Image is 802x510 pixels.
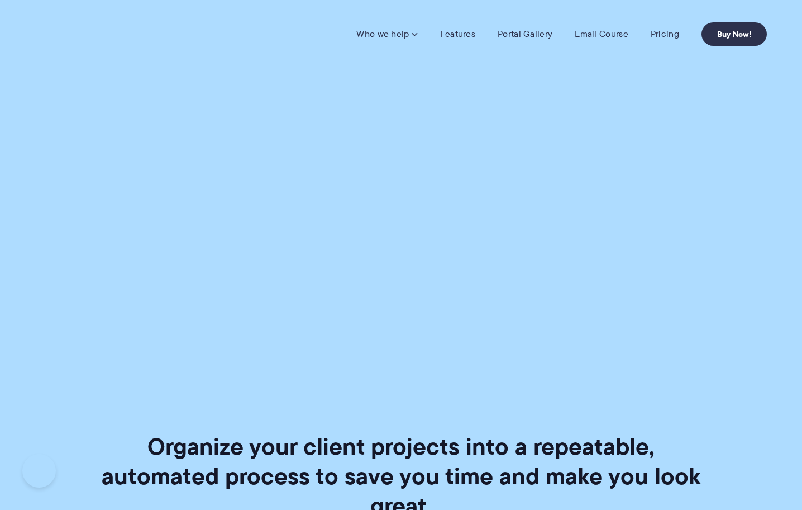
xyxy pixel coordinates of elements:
a: Who we help [356,29,417,40]
a: Pricing [651,29,679,40]
a: Features [440,29,475,40]
a: Buy Now! [701,22,767,46]
a: Portal Gallery [498,29,552,40]
iframe: Toggle Customer Support [22,454,56,488]
a: Email Course [575,29,628,40]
